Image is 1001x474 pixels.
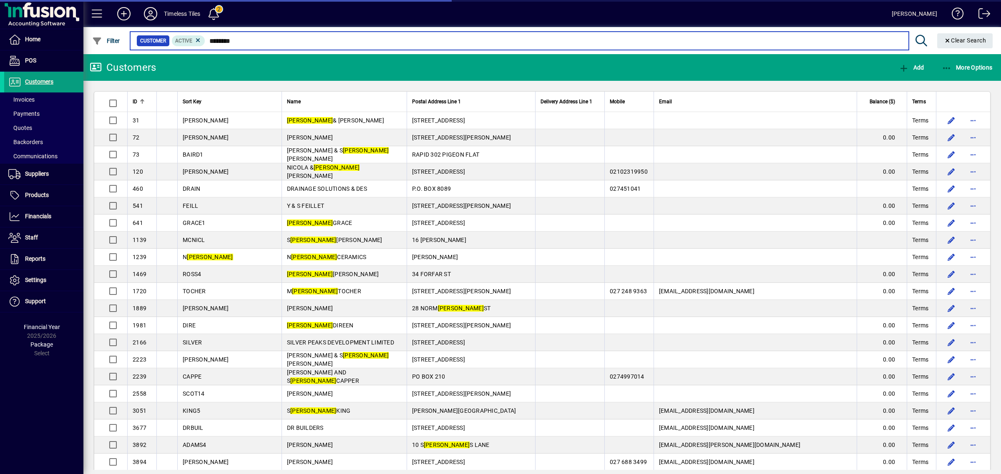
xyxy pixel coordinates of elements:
[133,97,151,106] div: ID
[912,458,928,466] span: Terms
[25,213,51,220] span: Financials
[966,165,980,178] button: More options
[8,110,40,117] span: Payments
[966,455,980,469] button: More options
[870,97,895,106] span: Balance ($)
[966,114,980,127] button: More options
[945,182,958,195] button: Edit
[4,50,83,71] a: POS
[183,168,229,175] span: [PERSON_NAME]
[4,227,83,248] a: Staff
[292,288,338,294] em: [PERSON_NAME]
[343,147,389,154] em: [PERSON_NAME]
[4,29,83,50] a: Home
[287,271,379,277] span: [PERSON_NAME]
[912,97,926,106] span: Terms
[287,147,389,162] span: [PERSON_NAME] & S [PERSON_NAME]
[912,236,928,244] span: Terms
[945,421,958,434] button: Edit
[133,322,146,329] span: 1981
[287,202,324,209] span: Y & S FEILLET
[610,168,648,175] span: 02102319950
[945,404,958,417] button: Edit
[912,321,928,329] span: Terms
[133,168,143,175] span: 120
[966,267,980,281] button: More options
[287,220,333,226] em: [PERSON_NAME]
[133,151,140,158] span: 73
[412,151,479,158] span: RAPID 302 PIGEON FLAT
[966,131,980,144] button: More options
[287,459,333,465] span: [PERSON_NAME]
[966,370,980,383] button: More options
[857,454,907,471] td: 0.00
[541,97,592,106] span: Delivery Address Line 1
[912,355,928,364] span: Terms
[945,438,958,452] button: Edit
[4,135,83,149] a: Backorders
[912,389,928,398] span: Terms
[945,148,958,161] button: Edit
[412,356,465,363] span: [STREET_ADDRESS]
[92,37,120,44] span: Filter
[912,253,928,261] span: Terms
[25,78,53,85] span: Customers
[912,133,928,142] span: Terms
[187,254,233,260] em: [PERSON_NAME]
[912,441,928,449] span: Terms
[25,298,46,304] span: Support
[287,322,354,329] span: DIREEN
[290,407,336,414] em: [PERSON_NAME]
[133,254,146,260] span: 1239
[287,134,333,141] span: [PERSON_NAME]
[25,255,45,262] span: Reports
[857,368,907,385] td: 0.00
[133,185,143,192] span: 460
[945,199,958,212] button: Edit
[4,206,83,227] a: Financials
[857,419,907,437] td: 0.00
[912,270,928,278] span: Terms
[412,185,451,192] span: P.O. BOX 8089
[287,339,394,346] span: SILVER PEAKS DEVELOPMENT LIMITED
[412,271,451,277] span: 34 FORFAR ST
[287,322,333,329] em: [PERSON_NAME]
[287,271,333,277] em: [PERSON_NAME]
[412,134,511,141] span: [STREET_ADDRESS][PERSON_NAME]
[287,407,351,414] span: S KING
[287,390,333,397] span: [PERSON_NAME]
[4,164,83,185] a: Suppliers
[899,64,924,71] span: Add
[424,442,470,448] em: [PERSON_NAME]
[133,271,146,277] span: 1469
[945,165,958,178] button: Edit
[912,116,928,125] span: Terms
[412,168,465,175] span: [STREET_ADDRESS]
[183,356,229,363] span: [PERSON_NAME]
[945,284,958,298] button: Edit
[438,305,484,312] em: [PERSON_NAME]
[412,254,458,260] span: [PERSON_NAME]
[133,117,140,124] span: 31
[945,114,958,127] button: Edit
[966,404,980,417] button: More options
[610,288,647,294] span: 027 248 9363
[183,322,196,329] span: DIRE
[945,267,958,281] button: Edit
[912,202,928,210] span: Terms
[912,219,928,227] span: Terms
[946,2,964,29] a: Knowledge Base
[659,97,852,106] div: Email
[287,442,333,448] span: [PERSON_NAME]
[945,387,958,400] button: Edit
[412,117,465,124] span: [STREET_ADDRESS]
[892,7,937,20] div: [PERSON_NAME]
[412,407,516,414] span: [PERSON_NAME][GEOGRAPHIC_DATA]
[857,283,907,300] td: 0.00
[412,97,461,106] span: Postal Address Line 1
[862,97,903,106] div: Balance ($)
[857,317,907,334] td: 0.00
[8,125,32,131] span: Quotes
[412,220,465,226] span: [STREET_ADDRESS]
[25,57,36,64] span: POS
